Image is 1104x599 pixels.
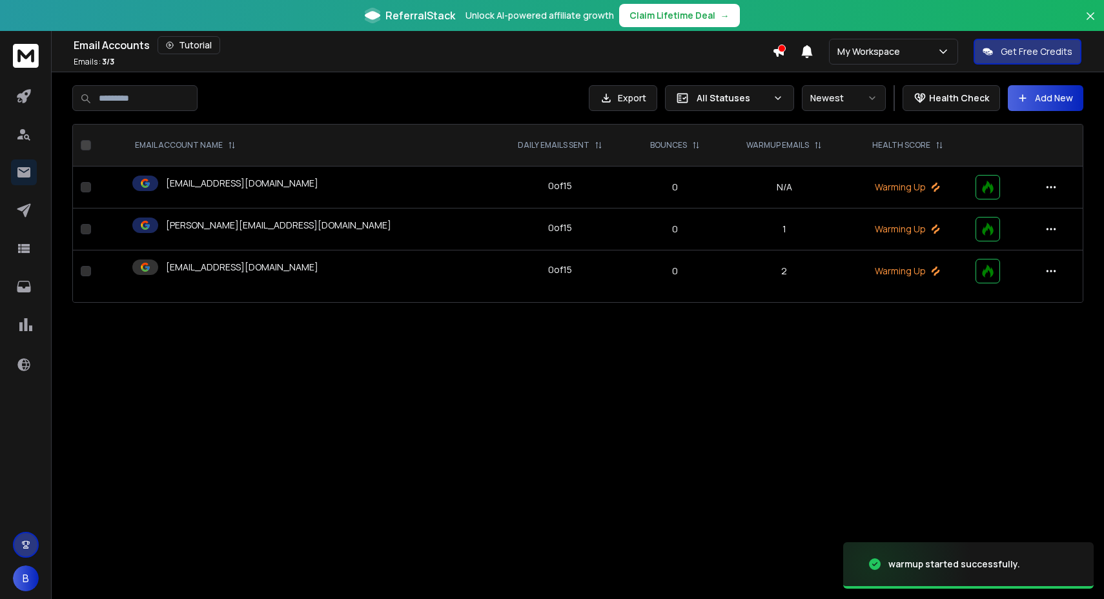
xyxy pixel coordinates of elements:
p: 0 [637,223,713,236]
p: Emails : [74,57,114,67]
button: Close banner [1082,8,1099,39]
button: Tutorial [158,36,220,54]
p: Unlock AI-powered affiliate growth [465,9,614,22]
td: N/A [721,167,847,208]
p: BOUNCES [650,140,687,150]
td: 2 [721,250,847,292]
div: 0 of 15 [548,263,572,276]
button: Add New [1008,85,1083,111]
p: 0 [637,181,713,194]
p: All Statuses [697,92,768,105]
span: 3 / 3 [102,56,114,67]
p: Get Free Credits [1001,45,1072,58]
button: Newest [802,85,886,111]
span: ReferralStack [385,8,455,23]
button: Claim Lifetime Deal→ [619,4,740,27]
button: B [13,565,39,591]
button: Get Free Credits [974,39,1081,65]
p: [EMAIL_ADDRESS][DOMAIN_NAME] [166,177,318,190]
div: 0 of 15 [548,221,572,234]
p: 0 [637,265,713,278]
div: EMAIL ACCOUNT NAME [135,140,236,150]
p: WARMUP EMAILS [746,140,809,150]
p: Warming Up [855,181,960,194]
p: HEALTH SCORE [872,140,930,150]
span: → [721,9,730,22]
p: My Workspace [837,45,905,58]
div: Email Accounts [74,36,772,54]
p: [EMAIL_ADDRESS][DOMAIN_NAME] [166,261,318,274]
div: warmup started successfully. [888,558,1020,571]
button: Health Check [903,85,1000,111]
p: DAILY EMAILS SENT [518,140,589,150]
p: Warming Up [855,223,960,236]
div: 0 of 15 [548,179,572,192]
button: Export [589,85,657,111]
p: Health Check [929,92,989,105]
p: [PERSON_NAME][EMAIL_ADDRESS][DOMAIN_NAME] [166,219,391,232]
p: Warming Up [855,265,960,278]
td: 1 [721,208,847,250]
